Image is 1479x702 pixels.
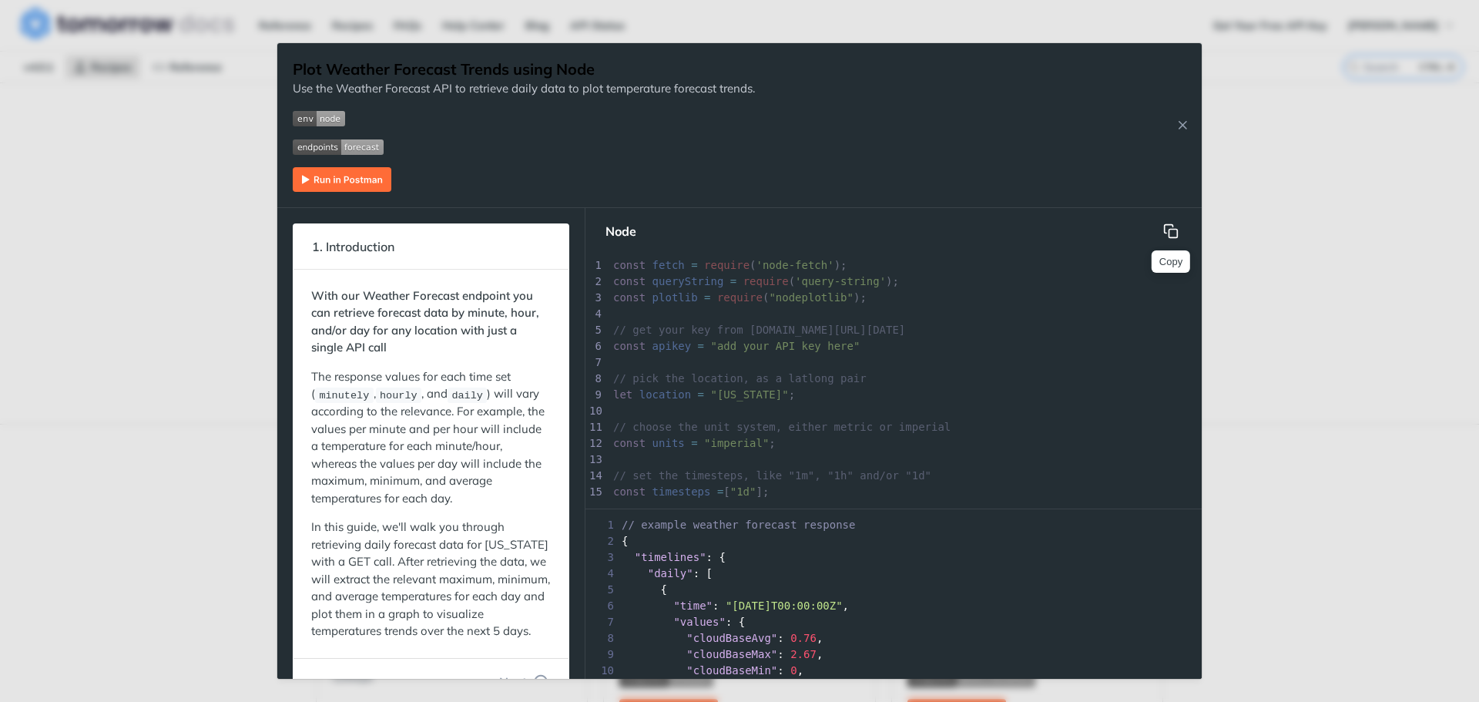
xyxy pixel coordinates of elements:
div: 5 [585,322,604,338]
div: { [585,582,1202,598]
div: 13 [585,452,604,468]
span: // set the timesteps, like "1m", "1h" and/or "1d" [613,469,931,482]
span: "time" [673,600,713,612]
span: daily [451,389,483,401]
span: // get your key from [DOMAIN_NAME][URL][DATE] [613,324,905,336]
div: : [ [585,566,1202,582]
img: env [293,111,345,126]
span: const [613,259,646,271]
span: 9 [585,647,619,663]
span: 3 [585,549,619,566]
span: const [613,485,646,498]
span: = [730,275,736,287]
div: : , [585,647,1202,663]
span: 11 [585,679,619,695]
span: ( ); [613,259,847,271]
div: 7 [585,354,604,371]
div: : { [585,549,1202,566]
span: = [698,388,704,401]
span: = [691,437,697,449]
span: 'query-string' [795,275,886,287]
div: : { [585,614,1202,630]
span: "[DATE]T00:00:00Z" [726,600,843,612]
span: "[US_STATE]" [710,388,788,401]
button: Next [487,667,561,697]
span: 1. Introduction [301,232,405,262]
h1: Plot Weather Forecast Trends using Node [293,59,755,80]
span: // pick the location, as a latlong pair [613,372,867,385]
span: ; [613,388,795,401]
span: 0.76 [790,632,817,644]
span: ( ); [613,275,899,287]
div: : , [585,663,1202,679]
span: = [691,259,697,271]
span: 5 [585,582,619,598]
a: Expand image [293,170,391,185]
span: require [717,291,763,304]
span: hourly [380,389,418,401]
div: 10 [585,403,604,419]
span: = [717,485,723,498]
span: "timelines" [635,551,706,563]
span: ; [613,437,776,449]
span: apikey [652,340,692,352]
div: 3 [585,290,604,306]
img: Run in Postman [293,167,391,192]
span: require [704,259,750,271]
p: Use the Weather Forecast API to retrieve daily data to plot temperature forecast trends. [293,80,755,98]
span: fetch [652,259,685,271]
span: "values" [673,616,725,628]
span: timesteps [652,485,711,498]
svg: hidden [1163,223,1179,239]
img: endpoint [293,139,384,155]
span: const [613,291,646,304]
span: "daily" [648,567,693,579]
strong: With our Weather Forecast endpoint you can retrieve forecast data by minute, hour, and/or day for... [311,288,539,355]
span: const [613,275,646,287]
span: 0 [790,664,797,677]
span: Expand image [293,109,755,127]
button: Copy [1155,216,1186,247]
span: 6 [585,598,619,614]
span: "cloudBaseMin" [686,664,777,677]
div: 15 [585,484,604,500]
span: 7 [585,614,619,630]
button: Node [593,216,649,247]
div: 8 [585,371,604,387]
span: const [613,340,646,352]
span: // example weather forecast response [622,519,855,531]
span: plotlib [652,291,698,304]
div: : , [585,598,1202,614]
p: The response values for each time set ( , , and ) will vary according to the relevance. For examp... [311,368,551,508]
span: location [639,388,691,401]
span: "1d" [730,485,756,498]
div: 6 [585,338,604,354]
button: Close Recipe [1171,117,1194,133]
div: 12 [585,435,604,452]
div: 11 [585,419,604,435]
span: ( ); [613,291,867,304]
div: 2 [585,274,604,290]
div: 1 [585,257,604,274]
span: Next [499,673,527,691]
span: minutely [319,389,369,401]
span: 2 [585,533,619,549]
span: const [613,437,646,449]
span: require [743,275,789,287]
span: "add your API key here" [710,340,860,352]
span: units [652,437,685,449]
span: "imperial" [704,437,769,449]
div: : , [585,679,1202,695]
span: // choose the unit system, either metric or imperial [613,421,951,433]
span: "cloudBaseAvg" [686,632,777,644]
div: 14 [585,468,604,484]
span: let [613,388,632,401]
p: In this guide, we'll walk you through retrieving daily forecast data for [US_STATE] with a GET ca... [311,519,551,640]
div: { [585,533,1202,549]
div: 9 [585,387,604,403]
span: = [698,340,704,352]
span: Expand image [293,138,755,156]
span: "cloudBaseMax" [686,648,777,660]
span: [ ]; [613,485,769,498]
